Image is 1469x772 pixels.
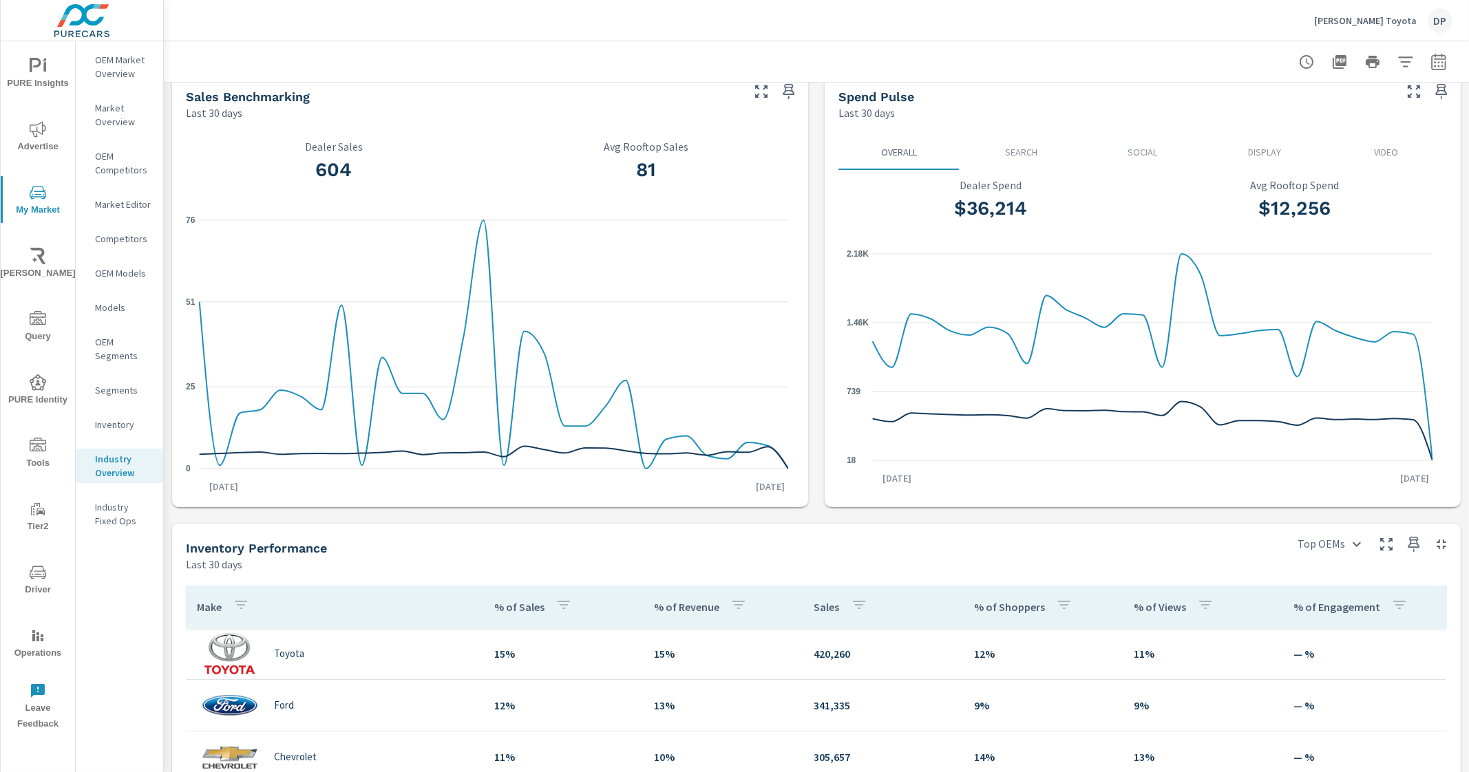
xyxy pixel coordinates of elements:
[186,382,195,392] text: 25
[654,600,719,614] p: % of Revenue
[186,556,242,572] p: Last 30 days
[494,645,632,662] p: 15%
[494,749,632,765] p: 11%
[1289,532,1370,556] div: Top OEMs
[5,58,71,92] span: PURE Insights
[76,380,163,400] div: Segments
[5,121,71,155] span: Advertise
[814,600,840,614] p: Sales
[186,158,482,182] h3: 604
[274,699,294,711] p: Ford
[95,149,152,177] p: OEM Competitors
[1,41,75,738] div: nav menu
[654,645,792,662] p: 15%
[814,697,952,714] p: 341,335
[95,101,152,129] p: Market Overview
[95,452,152,480] p: Industry Overview
[186,215,195,225] text: 76
[5,248,71,281] span: [PERSON_NAME]
[76,497,163,531] div: Industry Fixed Ops
[1391,471,1439,485] p: [DATE]
[498,158,794,182] h3: 81
[5,564,71,598] span: Driver
[274,647,304,660] p: Toyota
[1151,197,1439,220] h3: $12,256
[849,145,949,159] p: Overall
[814,749,952,765] p: 305,657
[746,480,794,493] p: [DATE]
[1134,697,1271,714] p: 9%
[1375,533,1397,555] button: Make Fullscreen
[814,645,952,662] p: 420,260
[186,297,195,307] text: 51
[838,105,895,121] p: Last 30 days
[76,146,163,180] div: OEM Competitors
[186,89,310,104] h5: Sales Benchmarking
[1336,145,1436,159] p: Video
[1134,749,1271,765] p: 13%
[1425,48,1452,76] button: Select Date Range
[95,500,152,528] p: Industry Fixed Ops
[494,600,545,614] p: % of Sales
[76,332,163,366] div: OEM Segments
[1093,145,1193,159] p: Social
[186,140,482,153] p: Dealer Sales
[1403,533,1425,555] span: Save this to your personalized report
[1293,645,1435,662] p: — %
[76,449,163,483] div: Industry Overview
[974,600,1045,614] p: % of Shoppers
[1214,145,1314,159] p: Display
[847,179,1134,191] p: Dealer Spend
[654,697,792,714] p: 13%
[202,685,257,726] img: logo-150.png
[847,318,869,328] text: 1.46K
[95,266,152,280] p: OEM Models
[200,480,248,493] p: [DATE]
[5,311,71,345] span: Query
[498,140,794,153] p: Avg Rooftop Sales
[974,645,1112,662] p: 12%
[1314,14,1417,27] p: [PERSON_NAME] Toyota
[750,81,772,103] button: Make Fullscreen
[847,455,856,465] text: 18
[974,697,1112,714] p: 9%
[847,249,869,259] text: 2.18K
[5,438,71,471] span: Tools
[654,749,792,765] p: 10%
[1430,533,1452,555] button: Minimize Widget
[1134,600,1186,614] p: % of Views
[186,105,242,121] p: Last 30 days
[5,374,71,408] span: PURE Identity
[778,81,800,103] span: Save this to your personalized report
[5,628,71,661] span: Operations
[1392,48,1419,76] button: Apply Filters
[186,541,327,555] h5: Inventory Performance
[76,194,163,215] div: Market Editor
[1326,48,1353,76] button: "Export Report to PDF"
[1151,179,1439,191] p: Avg Rooftop Spend
[95,53,152,81] p: OEM Market Overview
[873,471,921,485] p: [DATE]
[494,697,632,714] p: 12%
[1359,48,1386,76] button: Print Report
[1428,8,1452,33] div: DP
[95,383,152,397] p: Segments
[76,414,163,435] div: Inventory
[76,297,163,318] div: Models
[847,387,860,396] text: 739
[1430,81,1452,103] span: Save this to your personalized report
[974,749,1112,765] p: 14%
[5,184,71,218] span: My Market
[95,232,152,246] p: Competitors
[971,145,1071,159] p: Search
[197,600,222,614] p: Make
[95,418,152,431] p: Inventory
[1293,697,1435,714] p: — %
[95,301,152,314] p: Models
[95,335,152,363] p: OEM Segments
[76,228,163,249] div: Competitors
[274,751,317,763] p: Chevrolet
[1134,645,1271,662] p: 11%
[76,263,163,283] div: OEM Models
[95,197,152,211] p: Market Editor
